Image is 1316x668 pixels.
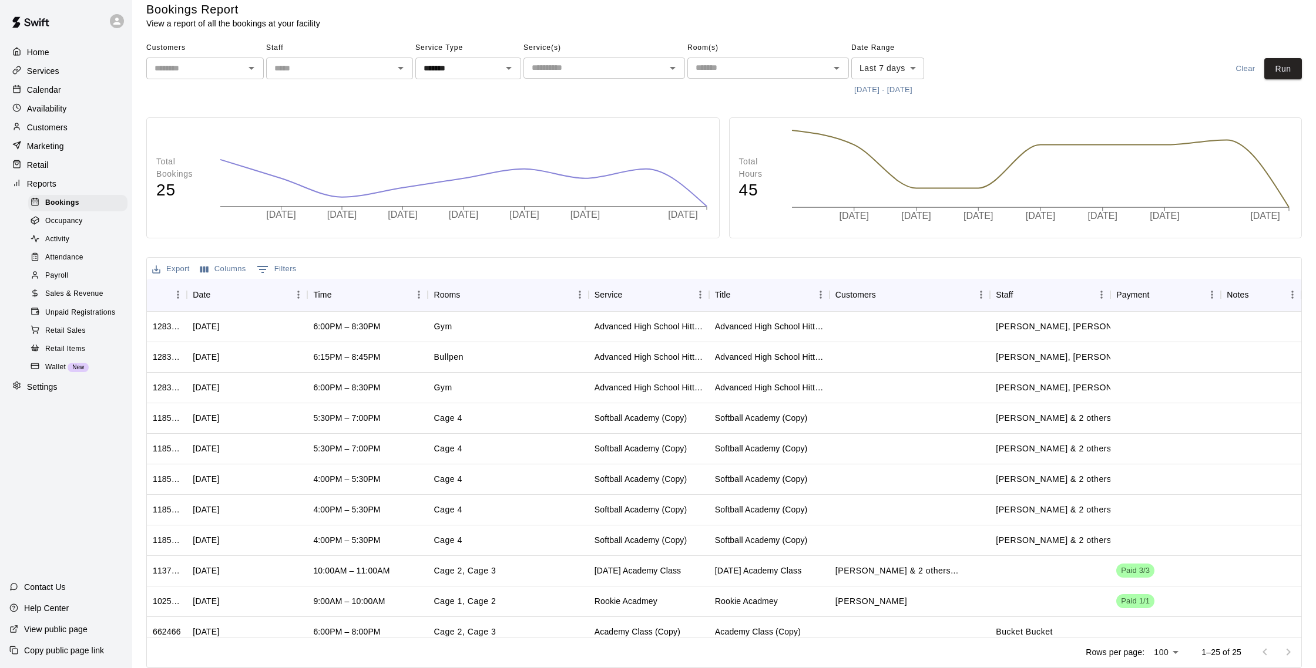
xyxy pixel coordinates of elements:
div: Rooms [434,278,460,311]
h5: Bookings Report [146,2,320,18]
span: New [68,364,89,370]
tspan: [DATE] [902,211,931,221]
p: Copy public page link [24,645,104,656]
p: Sabrina Diaz, Christina Carvatta, Sam Vidal [996,473,1119,485]
button: [DATE] - [DATE] [851,81,915,99]
span: Activity [45,234,69,245]
span: Retail Sales [45,325,86,337]
p: Ellis Ekerold [835,595,907,608]
div: Title [709,278,830,311]
p: Cage 4 [434,534,462,546]
div: Retail Sales [28,323,127,339]
div: Wed, Aug 20, 2025 [193,351,219,363]
button: Open [828,60,845,76]
p: Shaun Garceau, Isaiah Nelson [996,320,1145,333]
div: 6:00PM – 8:00PM [313,626,380,637]
div: Notes [1227,278,1248,311]
div: ID [147,278,187,311]
p: Cage 2, Cage 3 [434,626,496,638]
p: Services [27,65,59,77]
tspan: [DATE] [449,210,478,220]
span: Staff [266,39,413,58]
a: Unpaid Registrations [28,303,132,322]
div: Thu, Aug 14, 2025 [193,443,219,454]
div: Calendar [9,81,123,99]
button: Sort [1150,286,1166,303]
div: Payment [1116,278,1149,311]
a: Reports [9,175,123,193]
a: Payroll [28,267,132,285]
p: Contact Us [24,581,66,593]
a: Bookings [28,194,132,212]
p: Shaun Garceau, Isaiah Nelson [996,382,1145,394]
button: Sort [876,286,892,303]
div: 5:30PM – 7:00PM [313,443,380,454]
div: Softball Academy (Copy) [595,504,687,515]
p: Shaun Garceau, Isaiah Nelson [996,351,1145,363]
tspan: [DATE] [963,211,993,221]
div: Payment [1110,278,1221,311]
span: Room(s) [687,39,849,58]
p: Sabrina Diaz, Christina Carvatta, Sam Vidal [996,412,1119,424]
div: Thu, Aug 21, 2025 [193,412,219,424]
div: Softball Academy (Copy) [595,443,687,454]
button: Menu [812,286,830,303]
button: Sort [1249,286,1265,303]
div: WalletNew [28,359,127,376]
div: Retail Items [28,341,127,357]
div: Softball Academy (Copy) [595,534,687,546]
div: Softball Academy (Copy) [715,534,808,546]
span: Occupancy [45,215,83,227]
button: Sort [461,286,477,303]
button: Menu [410,286,428,303]
p: Rows per page: [1086,646,1144,658]
div: 100 [1149,644,1183,661]
a: Retail Items [28,340,132,358]
a: Customers [9,119,123,136]
span: Paid 1/1 [1116,596,1154,607]
p: Help Center [24,602,69,614]
p: View a report of all the bookings at your facility [146,18,320,29]
span: Service(s) [523,39,685,58]
div: Softball Academy (Copy) [595,412,687,424]
h4: 45 [739,180,780,201]
button: Open [664,60,681,76]
div: Rookie Acadmey [595,595,657,607]
a: Activity [28,231,132,249]
div: Unpaid Registrations [28,305,127,321]
div: Softball Academy (Copy) [715,443,808,454]
button: Open [501,60,517,76]
div: Retail [9,156,123,174]
div: Sunday Academy Class [715,565,801,576]
tspan: [DATE] [327,210,357,220]
div: Advanced High School Hitting and Strength Program (Copy) [715,351,824,363]
div: Academy Class (Copy) [715,626,801,637]
div: Rookie Acadmey [715,595,778,607]
p: Total Bookings [156,156,208,180]
a: Settings [9,378,123,396]
button: Sort [211,286,227,303]
span: Attendance [45,252,83,264]
div: 1283960 [153,351,181,363]
div: 5:30PM – 7:00PM [313,412,380,424]
tspan: [DATE] [509,210,539,220]
p: Sabrina Diaz, Christina Carvatta, Sam Vidal [996,443,1119,455]
div: Service [589,278,709,311]
p: Cage 4 [434,473,462,485]
div: Wed, Aug 20, 2025 [193,626,219,637]
div: Advanced High School Hitting and Strength Program (Copy) [715,382,824,393]
span: Wallet [45,362,66,373]
div: Sunday Academy Class [595,565,681,576]
button: Menu [290,286,307,303]
div: Sales & Revenue [28,286,127,302]
span: Payroll [45,270,68,282]
div: 1137415 [153,565,181,576]
div: Staff [996,278,1013,311]
div: Marketing [9,137,123,155]
div: Mon, Aug 18, 2025 [193,320,219,332]
button: Menu [1284,286,1301,303]
div: Service [595,278,623,311]
p: Bullpen [434,351,464,363]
